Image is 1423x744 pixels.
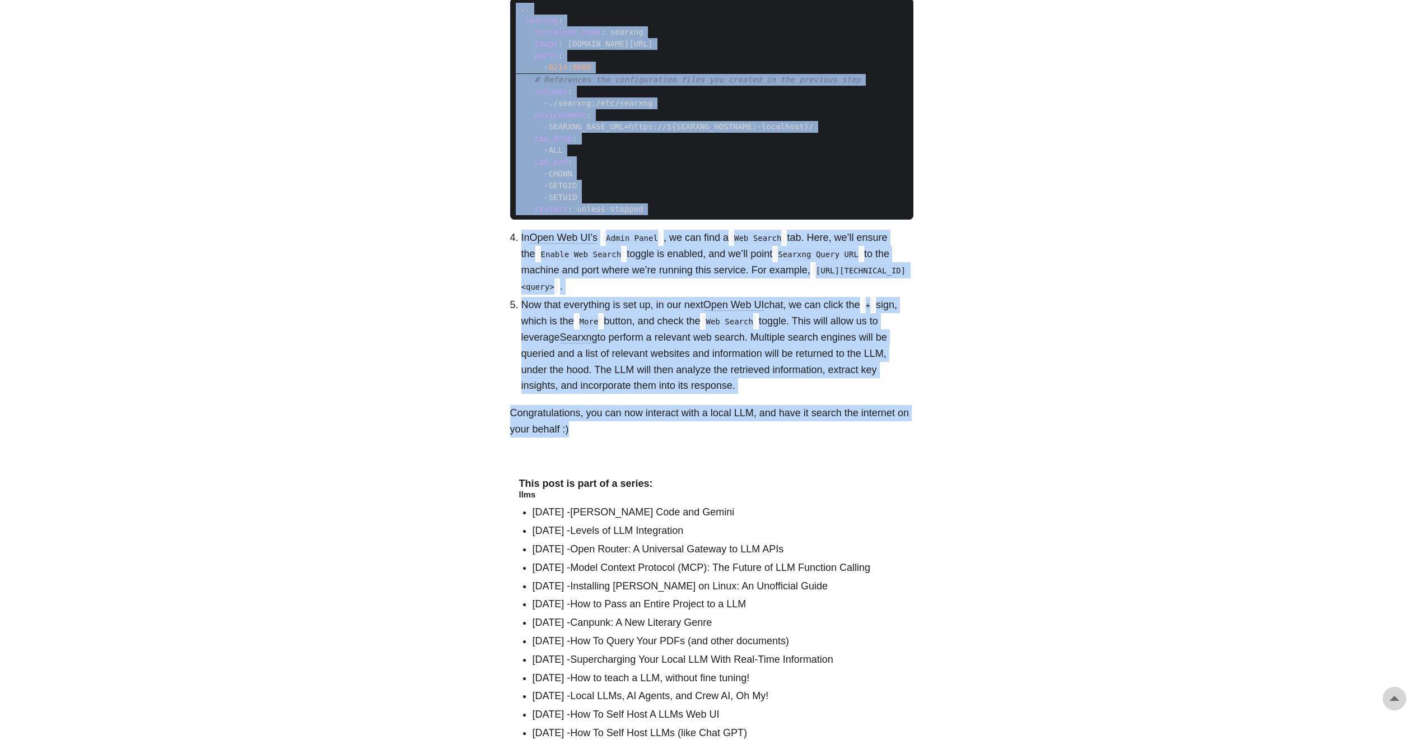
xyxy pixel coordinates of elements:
[510,62,597,73] span: -
[586,110,591,119] span: :
[560,332,598,343] a: Searxng
[510,168,578,180] span: -
[570,562,870,573] a: Model Context Protocol (MCP): The Future of LLM Function Calling
[570,727,747,738] a: How To Self Host LLMs (like Chat GPT)
[534,27,600,36] span: container_name
[567,204,572,213] span: :
[567,63,572,72] span: :
[558,51,563,60] span: :
[567,39,652,48] span: [DOMAIN_NAME][URL]
[533,725,904,741] li: [DATE] -
[534,87,567,96] span: volumes
[534,51,558,60] span: ports
[533,615,904,631] li: [DATE] -
[570,672,749,683] a: How to teach a LLM, without fine tuning!
[775,248,862,261] code: Searxng Query URL
[521,264,906,294] code: [URL][TECHNICAL_ID]<query>
[533,633,904,649] li: [DATE] -
[510,405,913,438] p: Congratulations, you can now interact with a local LLM, and have it search the internet on your b...
[534,110,586,119] span: environment
[533,652,904,668] li: [DATE] -
[601,27,605,36] span: :
[510,145,568,156] span: -
[558,16,563,25] span: :
[603,231,661,245] code: Admin Panel
[570,598,746,610] a: How to Pass an Entire Project to a LLM
[534,157,567,166] span: cap_add
[549,181,577,190] span: SETGID
[570,617,712,628] a: Canpunk: A New Literary Genre
[702,315,756,328] code: Web Search
[510,180,583,192] span: -
[570,635,789,647] a: How To Query Your PDFs (and other documents)
[533,541,904,557] li: [DATE] -
[533,706,904,723] li: [DATE] -
[533,670,904,686] li: [DATE] -
[570,506,734,518] a: [PERSON_NAME] Code and Gemini
[567,157,572,166] span: :
[570,543,783,555] a: Open Router: A Universal Gateway to LLM APIs
[510,192,583,203] span: -
[549,169,572,178] span: CHOWN
[534,204,567,213] span: restart
[533,560,904,576] li: [DATE] -
[576,315,602,328] code: More
[862,299,874,312] code: +
[534,39,558,48] span: image
[534,75,861,84] span: # References the configuration files you created in the previous step
[516,4,530,13] span: ...
[572,63,591,72] span: 8080
[1383,687,1406,710] a: go to top
[549,122,814,131] span: SEARXNG_BASE_URL=https://${SEARXNG_HOSTNAME:-localhost}/
[533,504,904,520] li: [DATE] -
[549,146,563,155] span: ALL
[533,523,904,539] li: [DATE] -
[538,248,625,261] code: Enable Web Search
[570,580,828,592] a: Installing [PERSON_NAME] on Linux: An Unofficial Guide
[570,654,833,665] a: Supercharging Your Local LLM With Real-Time Information
[570,690,768,701] a: Local LLMs, AI Agents, and Crew AI, Oh My!
[549,63,568,72] span: 8214
[530,232,598,243] a: Open Web UI’s
[610,27,643,36] span: searxng
[533,596,904,612] li: [DATE] -
[549,193,577,202] span: SETUID
[572,134,577,143] span: :
[533,688,904,704] li: [DATE] -
[533,578,904,594] li: [DATE] -
[534,134,572,143] span: cap_drop
[521,297,913,394] li: Now that everything is set up, in our next chat, we can click the sign, which is the button, and ...
[519,490,536,499] a: llms
[525,16,558,25] span: searxng
[570,709,719,720] a: How To Self Host A LLMs Web UI
[549,99,653,108] span: ./searxng:/etc/searxng
[521,230,913,294] li: In , we can find a tab. Here, we’ll ensure the toggle is enabled, and we’ll point to the machine ...
[567,87,572,96] span: :
[570,525,683,536] a: Levels of LLM Integration
[703,299,764,310] a: Open Web UI
[558,39,563,48] span: :
[510,121,819,133] span: -
[510,97,659,109] span: -
[519,478,904,490] h4: This post is part of a series:
[577,204,643,213] span: unless-stopped
[731,231,785,245] code: Web Search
